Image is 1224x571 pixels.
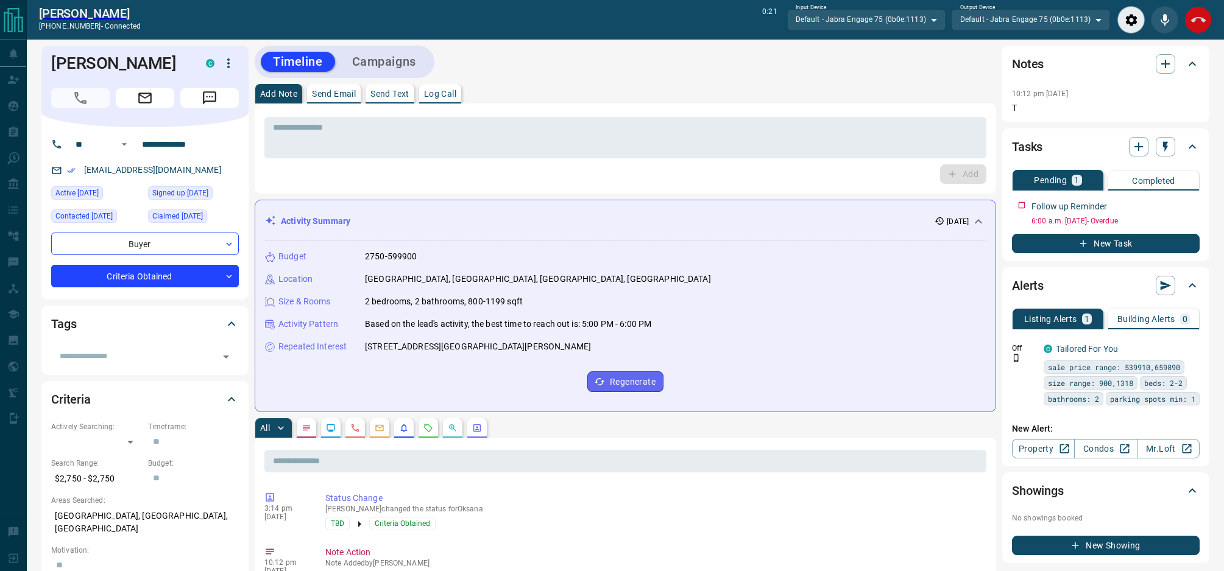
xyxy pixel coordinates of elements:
p: Actively Searching: [51,421,142,432]
div: Mon Aug 11 2025 [148,209,239,226]
svg: Requests [423,423,433,433]
a: [PERSON_NAME] [39,6,141,21]
span: Active [DATE] [55,187,99,199]
button: Open [117,137,132,152]
p: Send Text [370,89,409,98]
p: Off [1012,343,1036,354]
p: Send Email [312,89,356,98]
p: Search Range: [51,458,142,469]
span: connected [105,22,141,30]
p: $2,750 - $2,750 [51,469,142,489]
div: Showings [1012,476,1200,505]
p: [DATE] [947,216,969,227]
span: TBD [331,517,344,530]
div: Alerts [1012,271,1200,300]
div: Activity Summary[DATE] [265,210,986,233]
p: [PERSON_NAME] changed the status for Oksana [325,505,982,513]
svg: Push Notification Only [1012,354,1021,362]
p: 6:00 a.m. [DATE] - Overdue [1031,215,1200,226]
button: Campaigns [340,52,428,72]
p: Budget [278,250,306,263]
p: 10:12 pm [DATE] [1012,89,1068,98]
div: Notes [1012,49,1200,79]
label: Input Device [796,4,827,12]
div: End Call [1184,6,1212,33]
div: condos.ca [206,59,214,68]
p: Timeframe: [148,421,239,432]
div: Tags [51,309,239,338]
p: Note Added by [PERSON_NAME] [325,559,982,567]
p: 1 [1074,176,1079,184]
svg: Email Verified [67,166,76,175]
p: Location [278,273,313,285]
a: Mr.Loft [1137,439,1200,458]
a: Condos [1074,439,1137,458]
span: size range: 900,1318 [1048,377,1133,389]
h2: Criteria [51,390,91,409]
p: Areas Searched: [51,495,239,506]
button: Open [218,348,235,365]
p: 10:12 pm [264,558,307,567]
div: Criteria Obtained [51,265,239,287]
span: bathrooms: 2 [1048,393,1099,405]
div: Default - Jabra Engage 75 (0b0e:1113) [787,9,946,30]
p: 2750-599900 [365,250,417,263]
p: [GEOGRAPHIC_DATA], [GEOGRAPHIC_DATA], [GEOGRAPHIC_DATA] [51,506,239,539]
span: Call [51,88,110,108]
span: Signed up [DATE] [152,187,208,199]
p: Motivation: [51,545,239,556]
span: parking spots min: 1 [1110,393,1195,405]
h2: Notes [1012,54,1044,74]
p: 1 [1084,315,1089,323]
div: Criteria [51,385,239,414]
p: Building Alerts [1117,315,1175,323]
p: Completed [1132,177,1175,185]
span: Criteria Obtained [375,517,430,530]
div: Mon Aug 11 2025 [148,186,239,203]
svg: Opportunities [448,423,458,433]
div: Default - Jabra Engage 75 (0b0e:1113) [952,9,1110,30]
p: Log Call [424,89,456,98]
p: 0:21 [762,6,777,33]
div: Mon Aug 11 2025 [51,186,142,203]
p: Pending [1034,176,1067,184]
label: Output Device [960,4,995,12]
svg: Calls [350,423,360,433]
div: condos.ca [1044,345,1052,353]
p: T [1012,102,1200,114]
p: No showings booked [1012,513,1200,524]
div: Buyer [51,233,239,255]
div: Audio Settings [1117,6,1145,33]
h2: Tasks [1012,137,1042,156]
a: Property [1012,439,1075,458]
span: sale price range: 539910,659890 [1048,361,1180,373]
button: New Showing [1012,536,1200,555]
h2: Tags [51,314,76,334]
div: Mon Aug 11 2025 [51,209,142,226]
button: Regenerate [587,371,663,392]
h2: Alerts [1012,276,1044,295]
p: Follow up Reminder [1031,200,1107,213]
button: Timeline [261,52,335,72]
div: Tasks [1012,132,1200,161]
div: Mute [1151,6,1178,33]
p: Based on the lead's activity, the best time to reach out is: 5:00 PM - 6:00 PM [365,318,651,331]
span: Email [116,88,174,108]
p: Activity Summary [281,215,350,228]
svg: Emails [375,423,384,433]
p: All [260,424,270,432]
a: Tailored For You [1056,344,1118,354]
p: 2 bedrooms, 2 bathrooms, 800-1199 sqft [365,295,523,308]
p: Add Note [260,89,297,98]
p: Status Change [325,492,982,505]
p: [GEOGRAPHIC_DATA], [GEOGRAPHIC_DATA], [GEOGRAPHIC_DATA], [GEOGRAPHIC_DATA] [365,273,711,285]
svg: Listing Alerts [399,423,409,433]
span: Message [180,88,239,108]
p: Repeated Interest [278,340,347,353]
p: Budget: [148,458,239,469]
p: New Alert: [1012,422,1200,435]
h1: [PERSON_NAME] [51,54,188,73]
span: Contacted [DATE] [55,210,113,222]
svg: Agent Actions [472,423,482,433]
